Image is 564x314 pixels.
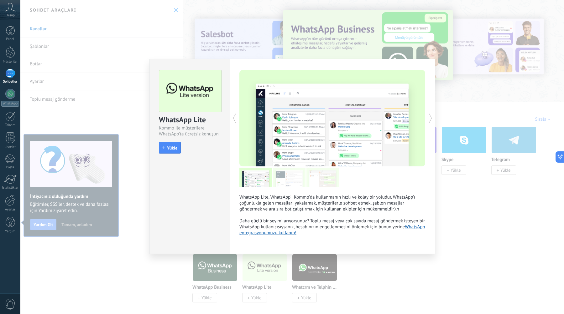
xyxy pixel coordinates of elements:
div: Yardım [1,230,19,234]
p: WhatsApp Lite, WhatsApp'ı Kommo'da kullanmanın hızlı ve kolay bir yoludur. WhatsApp'ı çoğunlukla ... [239,194,426,236]
div: Panel [1,37,19,41]
div: WhatsApp Lite [159,115,221,125]
span: Yükle [167,146,177,150]
img: logo_main.png [159,70,222,112]
div: Ayarlar [1,208,19,212]
div: Kommo ile müşterilere WhatsApp'ta ücretsiz konuşun [159,125,221,137]
img: tour_image_a8417127e59f6057cbdaf4d0d4cc5d06.png [239,168,272,187]
img: tour_image_0310c3084a822eb63fc36754f3bdbbc2.png [306,168,339,187]
div: Listeler [1,145,19,149]
div: Müşteriler [1,60,19,64]
div: WhatsApp [1,101,19,107]
button: Yükle [159,142,181,154]
img: tour_image_aa350d6cbf4be2ebe36c3b87717e239f.png [273,168,305,187]
div: Sohbetler [1,80,19,84]
span: Hesap [6,13,15,18]
div: İstatistikler [1,186,19,190]
a: WhatsApp entegrasyonumuzu kullanın! [239,224,425,236]
div: Takvim [1,123,19,127]
div: Posta [1,165,19,170]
